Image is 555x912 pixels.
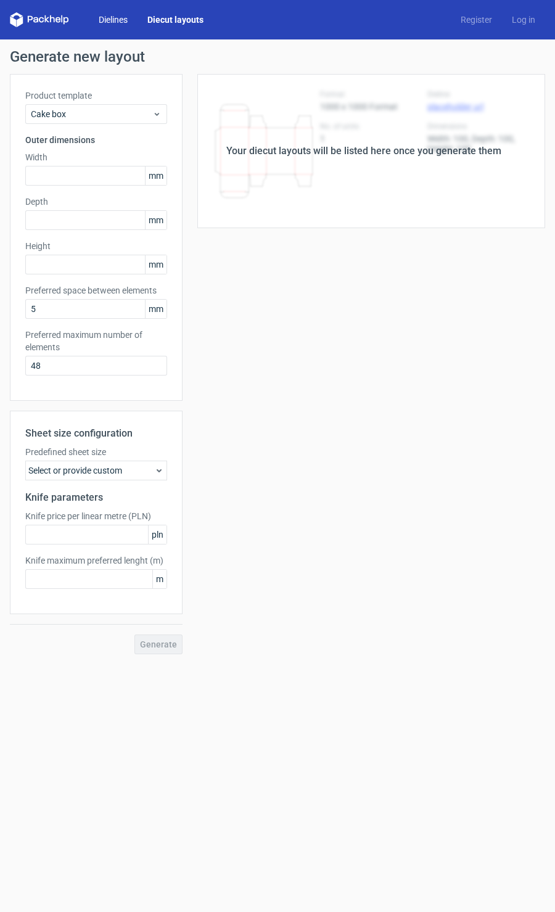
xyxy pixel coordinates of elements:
span: Cake box [31,108,152,120]
a: Log in [502,14,545,26]
div: Select or provide custom [25,461,167,480]
span: mm [145,255,166,274]
span: mm [145,166,166,185]
label: Preferred space between elements [25,284,167,297]
div: Your diecut layouts will be listed here once you generate them [226,144,501,158]
span: m [152,570,166,588]
label: Predefined sheet size [25,446,167,458]
label: Preferred maximum number of elements [25,329,167,353]
a: Diecut layouts [138,14,213,26]
label: Width [25,151,167,163]
label: Height [25,240,167,252]
span: mm [145,300,166,318]
h1: Generate new layout [10,49,545,64]
h3: Outer dimensions [25,134,167,146]
h2: Knife parameters [25,490,167,505]
h2: Sheet size configuration [25,426,167,441]
label: Product template [25,89,167,102]
span: pln [148,525,166,544]
label: Knife maximum preferred lenght (m) [25,554,167,567]
a: Dielines [89,14,138,26]
span: mm [145,211,166,229]
label: Depth [25,195,167,208]
a: Register [451,14,502,26]
label: Knife price per linear metre (PLN) [25,510,167,522]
